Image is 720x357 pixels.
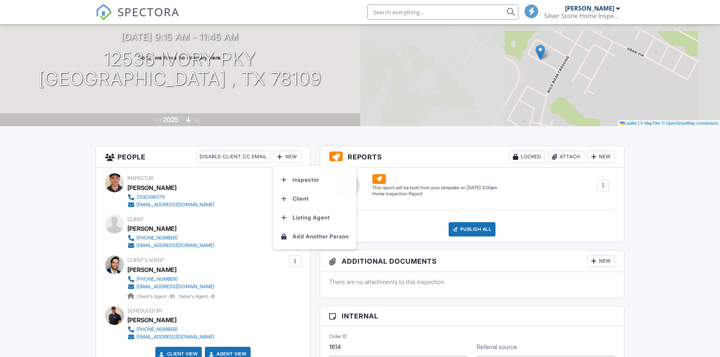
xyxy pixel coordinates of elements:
h3: [DATE] 9:15 am - 11:45 am [121,32,238,42]
a: 2106396079 [127,193,214,201]
a: [PHONE_NUMBER] [127,326,214,333]
a: [PHONE_NUMBER] [127,234,214,242]
div: [EMAIL_ADDRESS][DOMAIN_NAME] [136,202,214,208]
div: Publish All [449,222,496,236]
span: Client's Agent - [137,294,176,299]
label: Referral source [477,343,517,351]
span: SPECTORA [118,4,180,20]
input: Search everything... [367,5,519,20]
span: Built [153,117,162,123]
img: Marker [536,45,545,60]
span: Scheduled By [127,308,163,314]
a: [PHONE_NUMBER] [127,275,214,283]
span: Seller's Agent - [179,294,214,299]
h3: People [96,146,310,168]
div: [PERSON_NAME] [127,182,177,193]
h1: 12536 ivory pky [GEOGRAPHIC_DATA] , Tx 78109 [39,49,321,89]
div: [PERSON_NAME] [565,5,614,12]
div: [PHONE_NUMBER] [136,326,178,332]
img: The Best Home Inspection Software - Spectora [96,4,112,20]
div: Home Inspection Report [372,191,497,197]
div: Silver Stone Home Inspections [544,12,620,20]
h3: Additional Documents [320,250,624,272]
a: [EMAIL_ADDRESS][DOMAIN_NAME] [127,283,214,291]
div: 2106396079 [136,194,165,200]
a: [EMAIL_ADDRESS][DOMAIN_NAME] [127,201,214,209]
a: SPECTORA [96,10,180,26]
div: Attach [548,151,584,163]
a: [EMAIL_ADDRESS][DOMAIN_NAME] [127,242,214,249]
div: 2025 [163,116,179,124]
div: Locked [509,151,545,163]
span: slab [192,117,201,123]
a: © OpenStreetMap contributors [662,121,718,125]
a: © MapTiler [640,121,661,125]
div: [EMAIL_ADDRESS][DOMAIN_NAME] [136,334,214,340]
div: New [587,151,615,163]
div: [PERSON_NAME] [127,314,177,326]
p: There are no attachments to this inspection. [329,278,615,286]
div: Disable Client CC Email [196,151,271,163]
span: | [638,121,639,125]
label: Order ID [329,333,347,340]
strong: 0 [211,294,214,299]
div: This report will be built from your template on [DATE] 3:00am [372,185,497,191]
h3: Internal [320,306,624,326]
div: [PHONE_NUMBER] [136,276,178,282]
span: Client's Agent [127,257,164,263]
a: [PERSON_NAME] [127,264,177,275]
span: Client [127,216,144,222]
h3: Reports [320,146,624,168]
div: New [274,151,301,163]
a: Leaflet [620,121,637,125]
strong: 10 [170,294,175,299]
span: Inspector [127,175,153,181]
div: [PERSON_NAME] [127,223,177,234]
a: [EMAIL_ADDRESS][DOMAIN_NAME] [127,333,214,341]
div: [EMAIL_ADDRESS][DOMAIN_NAME] [136,243,214,249]
div: New [587,255,615,267]
div: [PHONE_NUMBER] [136,235,178,241]
div: [EMAIL_ADDRESS][DOMAIN_NAME] [136,284,214,290]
